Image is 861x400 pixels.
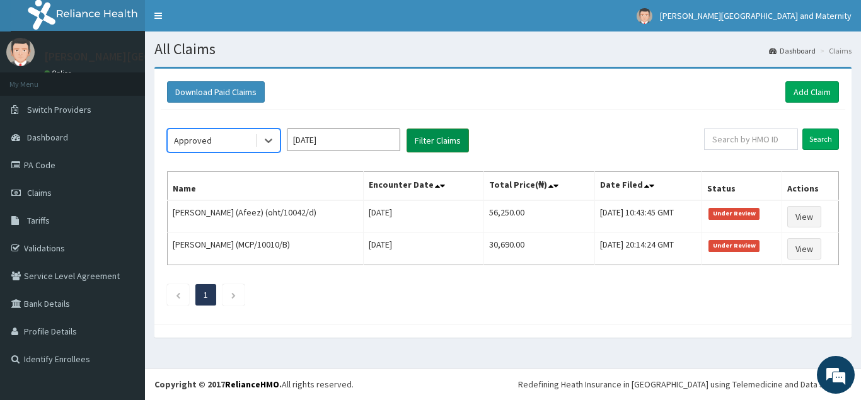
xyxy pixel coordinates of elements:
td: [DATE] [364,233,483,265]
a: Previous page [175,289,181,300]
th: Actions [782,172,838,201]
h1: All Claims [154,41,852,57]
td: [PERSON_NAME] (Afeez) (oht/10042/d) [168,200,364,233]
a: View [787,206,821,227]
th: Encounter Date [364,172,483,201]
input: Search [802,129,839,150]
div: Approved [174,134,212,147]
span: Tariffs [27,215,50,226]
a: Page 1 is your current page [204,289,208,300]
span: Dashboard [27,132,68,143]
th: Status [702,172,782,201]
span: Under Review [708,208,760,219]
th: Name [168,172,364,201]
td: [DATE] 20:14:24 GMT [595,233,702,265]
div: Minimize live chat window [207,6,237,37]
img: User Image [6,38,35,66]
td: 30,690.00 [483,233,595,265]
input: Select Month and Year [287,129,400,151]
td: [DATE] 10:43:45 GMT [595,200,702,233]
input: Search by HMO ID [704,129,798,150]
span: We're online! [73,120,174,247]
img: d_794563401_company_1708531726252_794563401 [23,63,51,94]
td: 56,250.00 [483,200,595,233]
button: Filter Claims [407,129,469,152]
td: [DATE] [364,200,483,233]
strong: Copyright © 2017 . [154,379,282,390]
span: Claims [27,187,52,198]
textarea: Type your message and hit 'Enter' [6,266,240,311]
p: [PERSON_NAME][GEOGRAPHIC_DATA] and Maternity [44,51,302,62]
span: Switch Providers [27,104,91,115]
th: Total Price(₦) [483,172,595,201]
footer: All rights reserved. [145,368,861,400]
th: Date Filed [595,172,702,201]
a: RelianceHMO [225,379,279,390]
a: View [787,238,821,260]
a: Online [44,69,74,77]
div: Chat with us now [66,71,212,87]
img: User Image [637,8,652,24]
span: Under Review [708,240,760,251]
a: Dashboard [769,45,816,56]
li: Claims [817,45,852,56]
button: Download Paid Claims [167,81,265,103]
a: Next page [231,289,236,300]
div: Redefining Heath Insurance in [GEOGRAPHIC_DATA] using Telemedicine and Data Science! [518,378,852,391]
td: [PERSON_NAME] (MCP/10010/B) [168,233,364,265]
a: Add Claim [785,81,839,103]
span: [PERSON_NAME][GEOGRAPHIC_DATA] and Maternity [660,10,852,21]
